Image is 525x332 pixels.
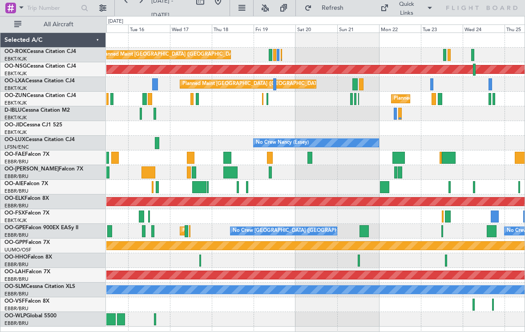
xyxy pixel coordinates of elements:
span: Refresh [314,5,351,11]
span: OO-LAH [4,269,26,275]
span: OO-LXA [4,78,25,84]
div: Planned Maint [GEOGRAPHIC_DATA] ([GEOGRAPHIC_DATA]) [182,77,323,91]
span: OO-NSG [4,64,27,69]
div: Wed 24 [463,24,505,32]
a: EBKT/KJK [4,56,27,62]
span: D-IBLU [4,108,22,113]
div: Wed 17 [170,24,212,32]
a: D-IBLUCessna Citation M2 [4,108,70,113]
div: Planned Maint [GEOGRAPHIC_DATA] ([GEOGRAPHIC_DATA] National) [182,224,343,238]
a: OO-FAEFalcon 7X [4,152,49,157]
a: EBBR/BRU [4,305,28,312]
a: OO-VSFFalcon 8X [4,299,49,304]
a: EBBR/BRU [4,320,28,327]
span: OO-LUX [4,137,25,142]
a: OO-SLMCessna Citation XLS [4,284,75,289]
a: OO-FSXFalcon 7X [4,211,49,216]
a: OO-JIDCessna CJ1 525 [4,122,62,128]
div: Tue 16 [128,24,170,32]
a: EBBR/BRU [4,232,28,239]
a: OO-ELKFalcon 8X [4,196,49,201]
div: [DATE] [108,18,123,25]
a: LFSN/ENC [4,144,29,150]
a: OO-LAHFalcon 7X [4,269,50,275]
span: OO-AIE [4,181,24,186]
div: Fri 19 [254,24,295,32]
a: OO-WLPGlobal 5500 [4,313,57,319]
span: OO-SLM [4,284,26,289]
a: EBBR/BRU [4,158,28,165]
a: EBKT/KJK [4,114,27,121]
span: OO-VSF [4,299,25,304]
div: No Crew [GEOGRAPHIC_DATA] ([GEOGRAPHIC_DATA] National) [233,224,382,238]
span: OO-JID [4,122,23,128]
button: Quick Links [376,1,437,15]
a: OO-LXACessna Citation CJ4 [4,78,75,84]
a: OO-[PERSON_NAME]Falcon 7X [4,166,83,172]
div: Mon 22 [379,24,421,32]
a: UUMO/OSF [4,247,31,253]
div: Thu 18 [212,24,254,32]
div: No Crew Nancy (Essey) [256,136,309,150]
button: All Aircraft [10,17,97,32]
input: Trip Number [27,1,78,15]
span: OO-WLP [4,313,26,319]
span: OO-GPE [4,225,25,231]
a: OO-GPEFalcon 900EX EASy II [4,225,78,231]
div: Sat 20 [295,24,337,32]
a: OO-ZUNCessna Citation CJ4 [4,93,76,98]
a: OO-ROKCessna Citation CJ4 [4,49,76,54]
a: EBKT/KJK [4,70,27,77]
div: Mon 15 [86,24,128,32]
span: OO-ZUN [4,93,27,98]
div: Planned Maint [GEOGRAPHIC_DATA] ([GEOGRAPHIC_DATA]) [101,48,241,61]
a: EBKT/KJK [4,85,27,92]
span: OO-ELK [4,196,24,201]
span: OO-GPP [4,240,25,245]
a: EBBR/BRU [4,261,28,268]
a: EBKT/KJK [4,129,27,136]
span: OO-FAE [4,152,25,157]
div: Tue 23 [421,24,463,32]
span: OO-[PERSON_NAME] [4,166,59,172]
a: EBBR/BRU [4,291,28,297]
div: Planned Maint Kortrijk-[GEOGRAPHIC_DATA] [394,92,497,105]
a: EBBR/BRU [4,173,28,180]
span: OO-FSX [4,211,25,216]
span: OO-HHO [4,255,28,260]
a: OO-LUXCessna Citation CJ4 [4,137,75,142]
a: EBKT/KJK [4,217,27,224]
a: EBBR/BRU [4,276,28,283]
span: OO-ROK [4,49,27,54]
a: OO-NSGCessna Citation CJ4 [4,64,76,69]
a: EBBR/BRU [4,188,28,194]
a: EBBR/BRU [4,202,28,209]
a: OO-AIEFalcon 7X [4,181,48,186]
div: Sun 21 [337,24,379,32]
span: All Aircraft [23,21,94,28]
a: OO-GPPFalcon 7X [4,240,50,245]
button: Refresh [300,1,354,15]
a: OO-HHOFalcon 8X [4,255,52,260]
a: EBKT/KJK [4,100,27,106]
